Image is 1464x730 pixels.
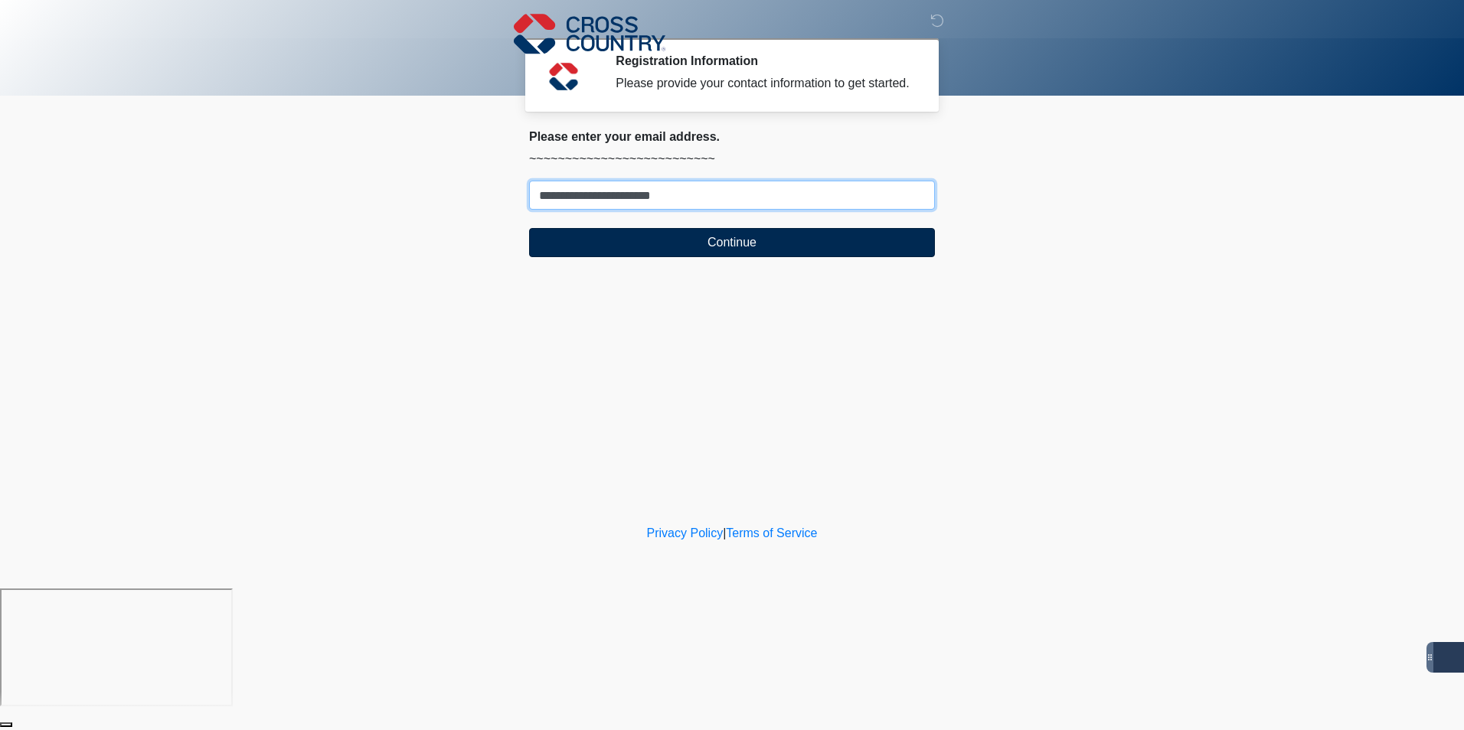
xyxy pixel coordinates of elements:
[529,129,935,144] h2: Please enter your email address.
[647,526,724,539] a: Privacy Policy
[529,150,935,168] p: ~~~~~~~~~~~~~~~~~~~~~~~~~~
[723,526,726,539] a: |
[726,526,817,539] a: Terms of Service
[541,54,587,99] img: Agent Avatar
[616,74,912,93] div: Please provide your contact information to get started.
[529,228,935,257] button: Continue
[514,11,665,56] img: Cross Country Logo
